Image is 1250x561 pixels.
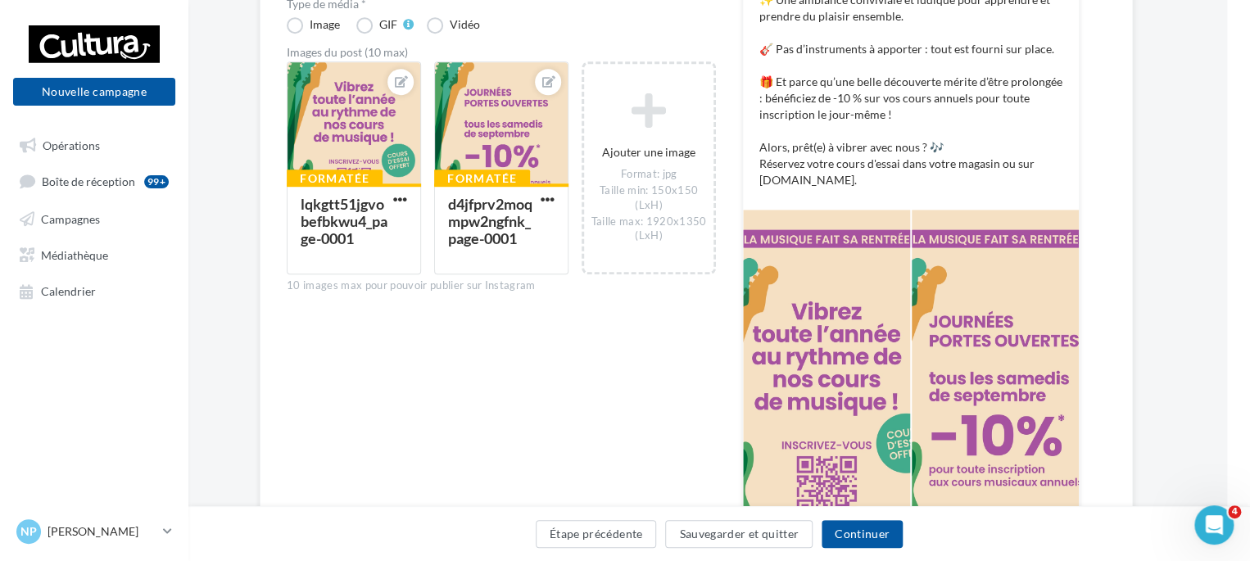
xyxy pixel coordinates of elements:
a: Médiathèque [10,239,179,269]
button: Sauvegarder et quitter [665,520,813,548]
div: GIF [379,19,397,30]
span: Calendrier [41,284,96,298]
div: lqkgtt51jgvobefbkwu4_page-0001 [301,195,387,247]
span: Opérations [43,138,100,152]
div: Vidéo [450,19,480,30]
a: Campagnes [10,203,179,233]
span: Campagnes [41,211,100,225]
a: NP [PERSON_NAME] [13,516,175,547]
span: Boîte de réception [42,174,135,188]
div: Formatée [287,170,383,188]
div: Images du post (10 max) [287,47,716,58]
button: Nouvelle campagne [13,78,175,106]
a: Boîte de réception99+ [10,165,179,196]
div: Image [310,19,340,30]
iframe: Intercom live chat [1194,505,1234,545]
div: 99+ [144,175,169,188]
button: Étape précédente [536,520,657,548]
span: 4 [1228,505,1241,518]
p: [PERSON_NAME] [48,523,156,540]
span: Médiathèque [41,247,108,261]
div: 10 images max pour pouvoir publier sur Instagram [287,278,716,293]
div: d4jfprv2moqmpw2ngfnk_page-0001 [448,195,532,247]
a: Calendrier [10,275,179,305]
a: Opérations [10,129,179,159]
div: Formatée [434,170,530,188]
span: NP [20,523,37,540]
button: Continuer [822,520,903,548]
